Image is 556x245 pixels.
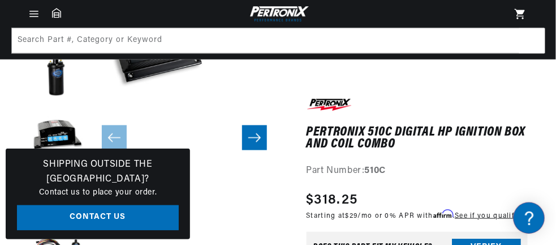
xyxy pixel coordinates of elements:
[307,126,528,150] h1: PerTronix 510C Digital HP Ignition Box and Coil Combo
[102,125,127,150] button: Slide left
[365,166,386,175] strong: 510C
[28,109,85,166] button: Load image 4 in gallery view
[307,210,519,221] p: Starting at /mo or 0% APR with .
[307,164,528,179] div: Part Number:
[28,47,85,104] button: Load image 3 in gallery view
[455,212,519,219] a: See if you qualify - Learn more about Affirm Financing (opens in modal)
[17,205,179,231] a: Contact Us
[346,212,358,219] span: $29
[519,28,544,53] button: Search Part #, Category or Keyword
[307,189,358,210] span: $318.25
[12,28,545,53] input: Search Part #, Category or Keyword
[21,8,46,20] summary: Menu
[242,125,267,150] button: Slide right
[247,5,309,23] img: Pertronix
[52,8,61,18] a: Garage: 0 item(s)
[17,158,179,187] h3: Shipping Outside the [GEOGRAPHIC_DATA]?
[17,187,179,199] p: Contact us to place your order.
[433,209,453,218] span: Affirm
